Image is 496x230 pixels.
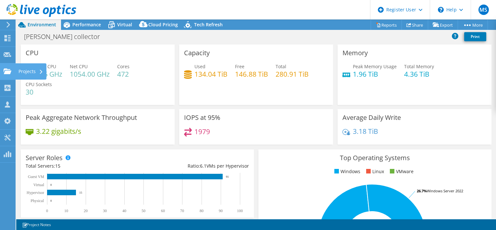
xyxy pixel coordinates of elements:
span: Total [276,63,286,70]
text: 70 [180,209,184,213]
tspan: 26.7% [417,188,427,193]
text: 80 [200,209,204,213]
text: 60 [161,209,165,213]
a: Reports [371,20,402,30]
h3: Capacity [184,49,210,57]
span: Performance [72,21,101,28]
span: Total Memory [404,63,434,70]
span: CPU Sockets [26,81,52,87]
h3: IOPS at 95% [184,114,220,121]
li: VMware [388,168,414,175]
h4: 1979 [194,128,210,135]
a: Project Notes [18,221,56,229]
span: Environment [28,21,56,28]
text: 0 [50,199,52,202]
h4: 134.04 TiB [194,70,228,78]
text: 90 [219,209,223,213]
text: 91 [226,175,229,178]
h4: 305 GHz [36,70,62,78]
text: 0 [50,183,52,186]
text: Hypervisor [27,190,44,195]
h3: Memory [342,49,368,57]
div: Total Servers: [26,162,137,170]
text: 100 [237,209,243,213]
text: Virtual [33,183,44,187]
span: Cloud Pricing [148,21,178,28]
h3: Server Roles [26,154,63,161]
a: Share [402,20,428,30]
span: 6.1 [200,163,206,169]
a: Print [464,32,486,41]
h3: Average Daily Write [342,114,401,121]
span: Peak CPU [36,63,56,70]
h4: 30 [26,88,52,96]
li: Linux [365,168,384,175]
div: Projects [15,63,46,80]
li: Windows [333,168,360,175]
text: 20 [84,209,88,213]
h4: 472 [117,70,130,78]
h4: 4.36 TiB [404,70,434,78]
span: Free [235,63,244,70]
div: Ratio: VMs per Hypervisor [137,162,249,170]
text: 0 [46,209,48,213]
span: Cores [117,63,130,70]
text: 15 [79,191,82,194]
span: MS [478,5,489,15]
text: 50 [142,209,145,213]
text: Guest VM [28,174,44,179]
h3: CPU [26,49,39,57]
svg: \n [438,7,444,13]
tspan: Windows Server 2022 [427,188,463,193]
text: Physical [31,198,44,203]
text: 10 [64,209,68,213]
span: Peak Memory Usage [353,63,397,70]
span: 15 [55,163,60,169]
span: Net CPU [70,63,88,70]
a: Export [428,20,458,30]
span: Tech Refresh [194,21,223,28]
text: 40 [122,209,126,213]
a: More [458,20,488,30]
h4: 280.91 TiB [276,70,309,78]
span: Virtual [117,21,132,28]
text: 30 [103,209,107,213]
h4: 3.22 gigabits/s [36,128,81,135]
h4: 1.96 TiB [353,70,397,78]
h1: [PERSON_NAME] collector [21,33,110,40]
h3: Top Operating Systems [263,154,487,161]
h3: Peak Aggregate Network Throughput [26,114,137,121]
h4: 146.88 TiB [235,70,268,78]
h4: 3.18 TiB [353,128,378,135]
h4: 1054.00 GHz [70,70,110,78]
span: Used [194,63,205,70]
